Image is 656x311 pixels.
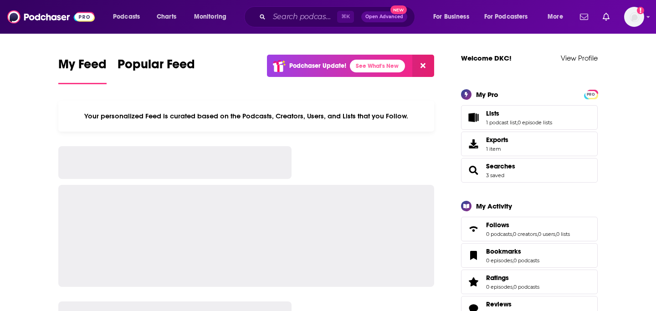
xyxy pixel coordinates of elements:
a: Popular Feed [118,56,195,84]
input: Search podcasts, credits, & more... [269,10,337,24]
span: Exports [486,136,508,144]
img: User Profile [624,7,644,27]
a: Ratings [464,275,482,288]
div: Search podcasts, credits, & more... [253,6,424,27]
button: open menu [107,10,152,24]
a: Lists [486,109,552,117]
span: ⌘ K [337,11,354,23]
span: Exports [464,138,482,150]
a: Exports [461,132,598,156]
span: , [537,231,538,237]
a: View Profile [561,54,598,62]
span: , [512,257,513,264]
span: Logged in as dkcmediatechnyc [624,7,644,27]
a: Ratings [486,274,539,282]
span: Lists [461,105,598,130]
span: New [390,5,407,14]
a: 0 episode lists [518,119,552,126]
span: Monitoring [194,10,226,23]
span: , [512,284,513,290]
span: Podcasts [113,10,140,23]
button: open menu [541,10,574,24]
button: open menu [478,10,541,24]
a: Searches [486,162,515,170]
span: Charts [157,10,176,23]
a: Bookmarks [486,247,539,255]
a: Follows [464,223,482,235]
a: Charts [151,10,182,24]
span: Bookmarks [486,247,521,255]
svg: Add a profile image [637,7,644,14]
a: 3 saved [486,172,504,178]
span: Ratings [461,270,598,294]
span: PRO [585,91,596,98]
a: 0 podcasts [486,231,512,237]
span: My Feed [58,56,107,77]
a: Bookmarks [464,249,482,262]
a: 1 podcast list [486,119,517,126]
a: Reviews [486,300,539,308]
img: Podchaser - Follow, Share and Rate Podcasts [7,8,95,25]
span: Ratings [486,274,509,282]
button: open menu [427,10,481,24]
span: , [555,231,556,237]
span: , [512,231,513,237]
span: For Business [433,10,469,23]
p: Podchaser Update! [289,62,346,70]
span: Reviews [486,300,512,308]
a: 0 lists [556,231,570,237]
a: See What's New [350,60,405,72]
div: Your personalized Feed is curated based on the Podcasts, Creators, Users, and Lists that you Follow. [58,101,434,132]
a: Show notifications dropdown [599,9,613,25]
a: 0 creators [513,231,537,237]
a: Welcome DKC! [461,54,512,62]
a: Show notifications dropdown [576,9,592,25]
span: Lists [486,109,499,117]
button: open menu [188,10,238,24]
button: Show profile menu [624,7,644,27]
span: For Podcasters [484,10,528,23]
span: Searches [461,158,598,183]
a: 0 episodes [486,257,512,264]
a: Follows [486,221,570,229]
a: 0 episodes [486,284,512,290]
span: Open Advanced [365,15,403,19]
div: My Activity [476,202,512,210]
a: 0 podcasts [513,257,539,264]
span: Follows [486,221,509,229]
span: 1 item [486,146,508,152]
span: Popular Feed [118,56,195,77]
button: Open AdvancedNew [361,11,407,22]
a: Searches [464,164,482,177]
div: My Pro [476,90,498,99]
span: Follows [461,217,598,241]
span: More [548,10,563,23]
a: 0 podcasts [513,284,539,290]
a: 0 users [538,231,555,237]
a: My Feed [58,56,107,84]
span: Bookmarks [461,243,598,268]
a: PRO [585,90,596,97]
a: Lists [464,111,482,124]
